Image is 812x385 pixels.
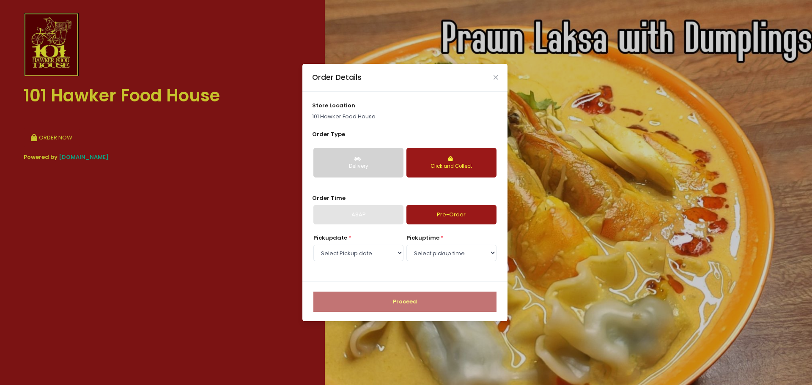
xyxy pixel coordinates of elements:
span: pickup time [406,234,439,242]
div: Delivery [319,163,398,170]
button: Click and Collect [406,148,497,177]
div: Order Details [312,72,362,83]
span: Order Time [312,194,346,202]
span: Order Type [312,130,345,138]
p: 101 Hawker Food House [312,112,498,121]
span: store location [312,101,355,109]
a: Pre-Order [406,205,497,224]
div: Click and Collect [412,163,491,170]
button: Delivery [313,148,403,177]
button: Proceed [313,292,497,312]
span: Pickup date [313,234,347,242]
button: Close [494,75,498,79]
